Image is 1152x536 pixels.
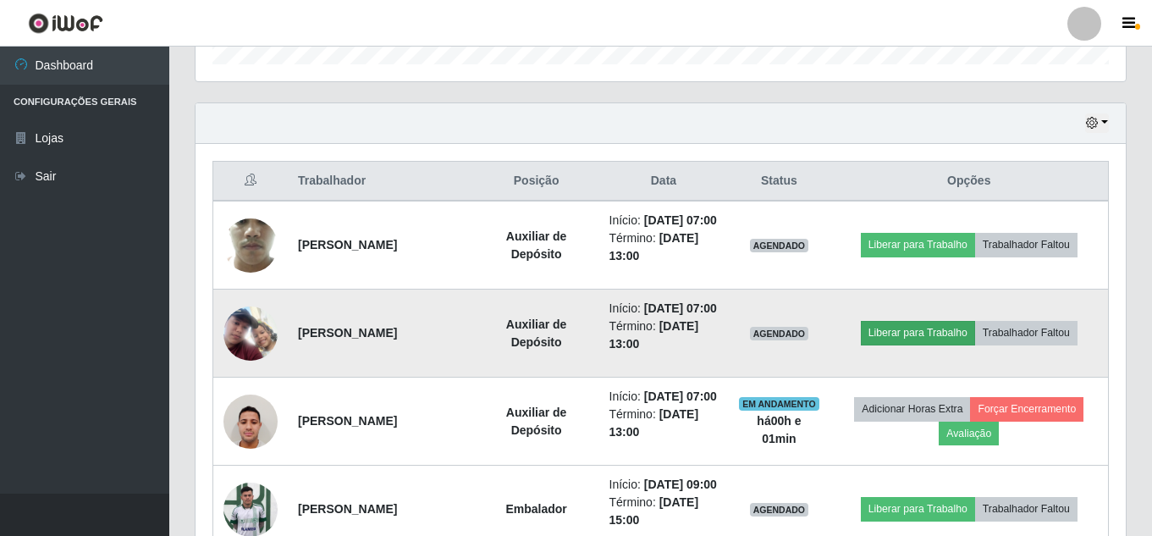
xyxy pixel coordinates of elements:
[223,185,278,305] img: 1707702981063.jpeg
[739,397,819,411] span: EM ANDAMENTO
[861,233,975,257] button: Liberar para Trabalho
[506,318,567,349] strong: Auxiliar de Depósito
[970,397,1083,421] button: Forçar Encerramento
[939,422,999,445] button: Avaliação
[223,307,278,361] img: 1710975526937.jpeg
[728,162,830,202] th: Status
[609,300,719,318] li: Início:
[298,238,397,251] strong: [PERSON_NAME]
[975,233,1078,257] button: Trabalhador Faltou
[298,326,397,340] strong: [PERSON_NAME]
[750,327,809,340] span: AGENDADO
[506,406,567,437] strong: Auxiliar de Depósito
[644,213,717,227] time: [DATE] 07:00
[609,212,719,229] li: Início:
[288,162,474,202] th: Trabalhador
[644,390,717,403] time: [DATE] 07:00
[599,162,729,202] th: Data
[474,162,599,202] th: Posição
[830,162,1109,202] th: Opções
[861,321,975,345] button: Liberar para Trabalho
[750,239,809,252] span: AGENDADO
[750,503,809,517] span: AGENDADO
[298,414,397,428] strong: [PERSON_NAME]
[609,406,719,441] li: Término:
[609,229,719,265] li: Término:
[609,494,719,529] li: Término:
[609,318,719,353] li: Término:
[644,478,717,491] time: [DATE] 09:00
[609,476,719,494] li: Início:
[298,502,397,516] strong: [PERSON_NAME]
[854,397,970,421] button: Adicionar Horas Extra
[975,321,1078,345] button: Trabalhador Faltou
[861,497,975,521] button: Liberar para Trabalho
[757,414,801,445] strong: há 00 h e 01 min
[975,497,1078,521] button: Trabalhador Faltou
[505,502,566,516] strong: Embalador
[644,301,717,315] time: [DATE] 07:00
[223,385,278,457] img: 1749045235898.jpeg
[609,388,719,406] li: Início:
[28,13,103,34] img: CoreUI Logo
[506,229,567,261] strong: Auxiliar de Depósito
